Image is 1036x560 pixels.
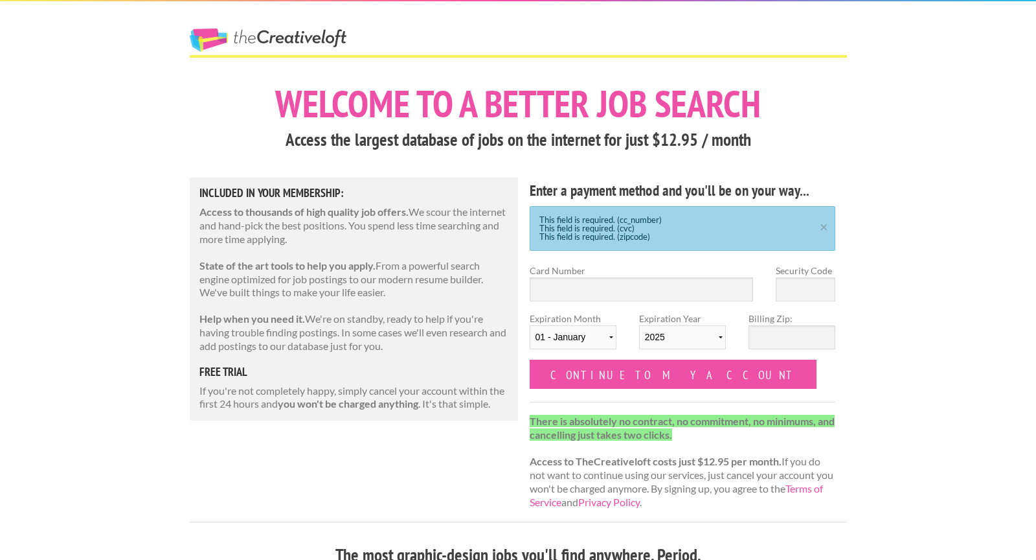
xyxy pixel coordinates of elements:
[199,312,305,325] strong: Help when you need it.
[749,312,835,325] label: Billing Zip:
[530,206,836,251] div: This field is required. (cc_number) This field is required. (cvc) This field is required. (zipcode)
[776,264,835,277] label: Security Code
[190,128,847,152] h3: Access the largest database of jobs on the internet for just $12.95 / month
[199,366,509,378] h5: free trial
[190,85,847,122] h1: Welcome to a better job search
[530,325,616,349] select: Expiration Month
[278,397,418,410] strong: you won't be charged anything
[530,415,835,441] strong: There is absolutely no contract, no commitment, no minimums, and cancelling just takes two clicks.
[199,187,509,199] h5: Included in Your Membership:
[639,325,726,349] select: Expiration Year
[530,415,836,509] p: If you do not want to continue using our services, just cancel your account you won't be charged ...
[530,312,616,360] label: Expiration Month
[530,264,754,277] label: Card Number
[199,259,376,272] strong: State of the art tools to help you apply.
[199,384,509,412] p: If you're not completely happy, simply cancel your account within the first 24 hours and . It's t...
[190,29,346,52] a: The Creative Loft
[530,360,817,389] input: Continue to my account
[530,180,836,201] h4: Enter a payment method and you'll be on your way...
[816,221,832,229] a: ×
[530,455,782,467] strong: Access to TheCreativeloft costs just $12.95 per month.
[639,312,726,360] label: Expiration Year
[199,205,509,246] p: We scour the internet and hand-pick the best positions. You spend less time searching and more ti...
[199,259,509,299] p: From a powerful search engine optimized for job postings to our modern resume builder. We've buil...
[578,496,640,508] a: Privacy Policy
[530,482,823,508] a: Terms of Service
[199,205,409,218] strong: Access to thousands of high quality job offers.
[199,312,509,353] p: We're on standby, ready to help if you're having trouble finding postings. In some cases we'll ev...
